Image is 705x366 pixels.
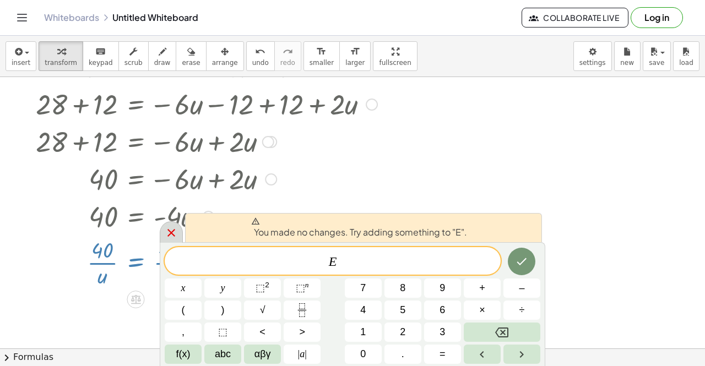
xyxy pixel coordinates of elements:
[280,59,295,67] span: redo
[39,41,83,71] button: transform
[299,325,305,340] span: >
[256,282,265,293] span: ⬚
[89,59,113,67] span: keypad
[679,59,693,67] span: load
[176,347,191,362] span: f(x)
[206,41,244,71] button: arrange
[212,59,238,67] span: arrange
[643,41,671,71] button: save
[464,278,501,298] button: Plus
[345,345,382,364] button: 0
[440,303,445,318] span: 6
[360,303,366,318] span: 4
[649,59,664,67] span: save
[182,303,185,318] span: (
[124,59,143,67] span: scrub
[182,325,185,340] span: ,
[218,325,227,340] span: ⬚
[165,323,202,342] button: ,
[165,278,202,298] button: x
[176,41,206,71] button: erase
[284,278,321,298] button: Superscript
[45,59,77,67] span: transform
[284,301,321,320] button: Fraction
[204,345,241,364] button: Alphabet
[519,281,524,296] span: –
[316,45,327,58] i: format_size
[345,59,365,67] span: larger
[204,278,241,298] button: y
[254,347,271,362] span: αβγ
[303,41,340,71] button: format_sizesmaller
[631,7,683,28] button: Log in
[244,301,281,320] button: Square root
[440,347,446,362] span: =
[305,281,309,289] sup: n
[424,345,461,364] button: Equals
[305,348,307,359] span: |
[360,347,366,362] span: 0
[479,303,485,318] span: ×
[345,323,382,342] button: 1
[244,278,281,298] button: Squared
[118,41,149,71] button: scrub
[284,323,321,342] button: Greater than
[522,8,628,28] button: Collaborate Live
[464,345,501,364] button: Left arrow
[384,301,421,320] button: 5
[298,348,300,359] span: |
[260,303,265,318] span: √
[519,303,525,318] span: ÷
[182,59,200,67] span: erase
[204,323,241,342] button: Placeholder
[310,59,334,67] span: smaller
[440,325,445,340] span: 3
[44,12,99,23] a: Whiteboards
[244,323,281,342] button: Less than
[259,325,265,340] span: <
[127,291,144,308] div: Apply the same math to both sides of the equation
[360,325,366,340] span: 1
[614,41,641,71] button: new
[384,323,421,342] button: 2
[148,41,177,71] button: draw
[531,13,619,23] span: Collaborate Live
[400,303,405,318] span: 5
[255,45,265,58] i: undo
[251,217,467,239] span: You made no changes. Try adding something to "E".
[6,41,36,71] button: insert
[384,278,421,298] button: 8
[440,281,445,296] span: 9
[12,59,30,67] span: insert
[508,248,535,275] button: Done
[95,45,106,58] i: keyboard
[181,281,186,296] span: x
[479,281,485,296] span: +
[298,347,307,362] span: a
[345,301,382,320] button: 4
[360,281,366,296] span: 7
[339,41,371,71] button: format_sizelarger
[400,281,405,296] span: 8
[402,347,404,362] span: .
[252,59,269,67] span: undo
[221,281,225,296] span: y
[244,345,281,364] button: Greek alphabet
[154,59,171,67] span: draw
[345,278,382,298] button: 7
[246,41,275,71] button: undoundo
[165,345,202,364] button: Functions
[424,323,461,342] button: 3
[204,301,241,320] button: )
[503,278,540,298] button: Minus
[503,301,540,320] button: Divide
[283,45,293,58] i: redo
[400,325,405,340] span: 2
[165,301,202,320] button: (
[503,345,540,364] button: Right arrow
[215,347,231,362] span: abc
[13,9,31,26] button: Toggle navigation
[221,303,225,318] span: )
[620,59,634,67] span: new
[464,323,540,342] button: Backspace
